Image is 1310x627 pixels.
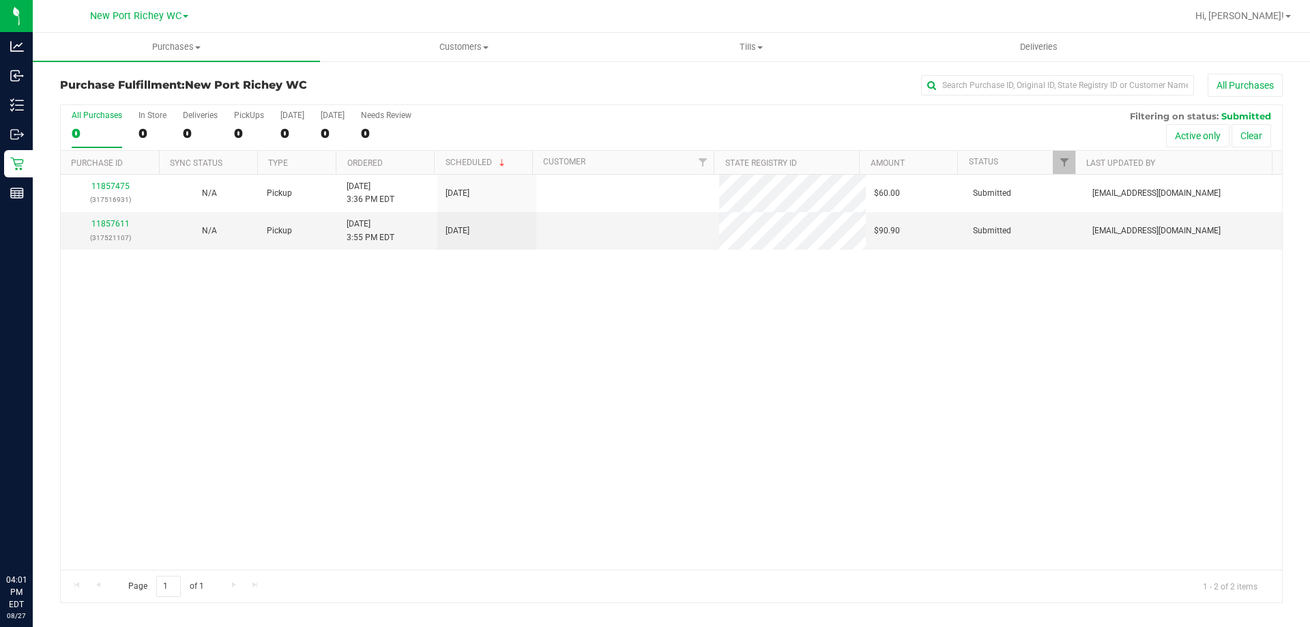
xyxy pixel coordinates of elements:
a: 11857475 [91,181,130,191]
a: Tills [607,33,894,61]
div: [DATE] [280,111,304,120]
div: In Store [139,111,166,120]
a: Ordered [347,158,383,168]
iframe: Resource center [14,518,55,559]
button: N/A [202,187,217,200]
span: Pickup [267,187,292,200]
span: Submitted [1221,111,1271,121]
div: 0 [234,126,264,141]
a: Scheduled [446,158,508,167]
span: [DATE] [446,224,469,237]
span: New Port Richey WC [90,10,181,22]
a: Filter [691,151,714,174]
p: 08/27 [6,611,27,621]
span: Submitted [973,224,1011,237]
a: 11857611 [91,219,130,229]
h3: Purchase Fulfillment: [60,79,467,91]
a: Amount [871,158,905,168]
inline-svg: Reports [10,186,24,200]
div: 0 [139,126,166,141]
div: All Purchases [72,111,122,120]
a: Type [268,158,288,168]
div: Deliveries [183,111,218,120]
span: Page of 1 [117,576,215,597]
inline-svg: Outbound [10,128,24,141]
span: Not Applicable [202,226,217,235]
div: 0 [321,126,345,141]
p: (317516931) [69,193,151,206]
a: Customer [543,157,585,166]
span: Tills [608,41,894,53]
span: [EMAIL_ADDRESS][DOMAIN_NAME] [1092,224,1221,237]
span: Hi, [PERSON_NAME]! [1195,10,1284,21]
span: New Port Richey WC [185,78,307,91]
inline-svg: Retail [10,157,24,171]
div: 0 [72,126,122,141]
a: State Registry ID [725,158,797,168]
span: $60.00 [874,187,900,200]
button: All Purchases [1208,74,1283,97]
a: Last Updated By [1086,158,1155,168]
div: 0 [183,126,218,141]
span: [DATE] [446,187,469,200]
a: Purchase ID [71,158,123,168]
span: Purchases [33,41,320,53]
a: Deliveries [895,33,1182,61]
p: 04:01 PM EDT [6,574,27,611]
span: Pickup [267,224,292,237]
span: [EMAIL_ADDRESS][DOMAIN_NAME] [1092,187,1221,200]
span: Filtering on status: [1130,111,1219,121]
inline-svg: Analytics [10,40,24,53]
div: 0 [361,126,411,141]
span: $90.90 [874,224,900,237]
input: 1 [156,576,181,597]
div: [DATE] [321,111,345,120]
input: Search Purchase ID, Original ID, State Registry ID or Customer Name... [921,75,1194,96]
inline-svg: Inventory [10,98,24,112]
span: Not Applicable [202,188,217,198]
span: Deliveries [1002,41,1076,53]
div: Needs Review [361,111,411,120]
p: (317521107) [69,231,151,244]
button: Active only [1166,124,1229,147]
span: 1 - 2 of 2 items [1192,576,1268,596]
span: Customers [321,41,607,53]
a: Sync Status [170,158,222,168]
div: PickUps [234,111,264,120]
span: [DATE] 3:55 PM EDT [347,218,394,244]
span: [DATE] 3:36 PM EDT [347,180,394,206]
div: 0 [280,126,304,141]
button: N/A [202,224,217,237]
button: Clear [1232,124,1271,147]
a: Customers [320,33,607,61]
span: Submitted [973,187,1011,200]
a: Filter [1053,151,1075,174]
a: Purchases [33,33,320,61]
inline-svg: Inbound [10,69,24,83]
a: Status [969,157,998,166]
